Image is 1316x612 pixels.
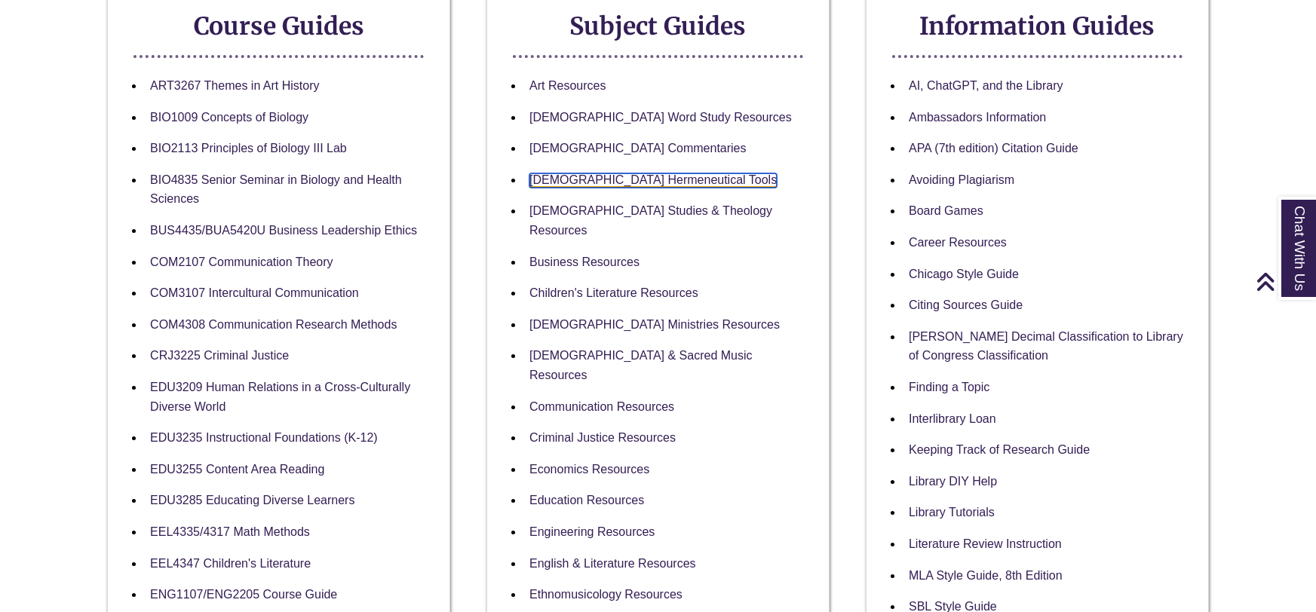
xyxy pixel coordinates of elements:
a: Art Resources [529,79,606,92]
a: Children's Literature Resources [529,286,698,299]
strong: Information Guides [919,11,1155,41]
a: Literature Review Instruction [909,537,1062,550]
a: EDU3235 Instructional Foundations (K-12) [150,431,378,444]
a: [DEMOGRAPHIC_DATA] Commentaries [529,142,746,155]
a: BUS4435/BUA5420U Business Leadership Ethics [150,224,417,237]
a: [PERSON_NAME] Decimal Classification to Library of Congress Classification [909,330,1183,363]
a: [DEMOGRAPHIC_DATA] & Sacred Music Resources [529,349,752,381]
a: Finding a Topic [909,381,989,393]
a: Engineering Resources [529,525,655,538]
a: CRJ3225 Criminal Justice [150,349,289,362]
a: EEL4335/4317 Math Methods [150,525,310,538]
a: Keeping Track of Research Guide [909,443,1090,456]
a: Career Resources [909,236,1007,249]
a: COM4308 Communication Research Methods [150,318,397,331]
a: Business Resources [529,256,640,268]
a: Chicago Style Guide [909,268,1019,280]
a: COM3107 Intercultural Communication [150,286,359,299]
a: EDU3285 Educating Diverse Learners [150,494,354,506]
a: BIO4835 Senior Seminar in Biology and Health Sciences [150,173,402,206]
a: Interlibrary Loan [909,412,996,425]
a: Back to Top [1256,271,1312,292]
a: EEL4347 Children's Literature [150,557,311,570]
a: [DEMOGRAPHIC_DATA] Word Study Resources [529,111,792,124]
a: APA (7th edition) Citation Guide [909,142,1078,155]
a: Board Games [909,204,983,217]
a: Criminal Justice Resources [529,431,676,444]
a: ART3267 Themes in Art History [150,79,319,92]
strong: Course Guides [194,11,364,41]
strong: Subject Guides [570,11,747,41]
a: [DEMOGRAPHIC_DATA] Hermeneutical Tools [529,173,777,188]
a: EDU3209 Human Relations in a Cross-Culturally Diverse World [150,381,410,413]
a: EDU3255 Content Area Reading [150,463,324,476]
a: Avoiding Plagiarism [909,173,1014,186]
a: Ethnomusicology Resources [529,588,683,601]
a: [DEMOGRAPHIC_DATA] Ministries Resources [529,318,780,331]
a: COM2107 Communication Theory [150,256,333,268]
a: [DEMOGRAPHIC_DATA] Studies & Theology Resources [529,204,772,237]
a: AI, ChatGPT, and the Library [909,79,1063,92]
a: English & Literature Resources [529,557,696,570]
a: Ambassadors Information [909,111,1046,124]
a: Library DIY Help [909,475,997,488]
a: Library Tutorials [909,506,995,519]
a: BIO2113 Principles of Biology III Lab [150,142,347,155]
a: BIO1009 Concepts of Biology [150,111,308,124]
a: MLA Style Guide, 8th Edition [909,569,1063,582]
a: Economics Resources [529,463,649,476]
a: Communication Resources [529,400,674,413]
a: Education Resources [529,494,644,506]
a: ENG1107/ENG2205 Course Guide [150,588,337,601]
a: Citing Sources Guide [909,298,1023,311]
